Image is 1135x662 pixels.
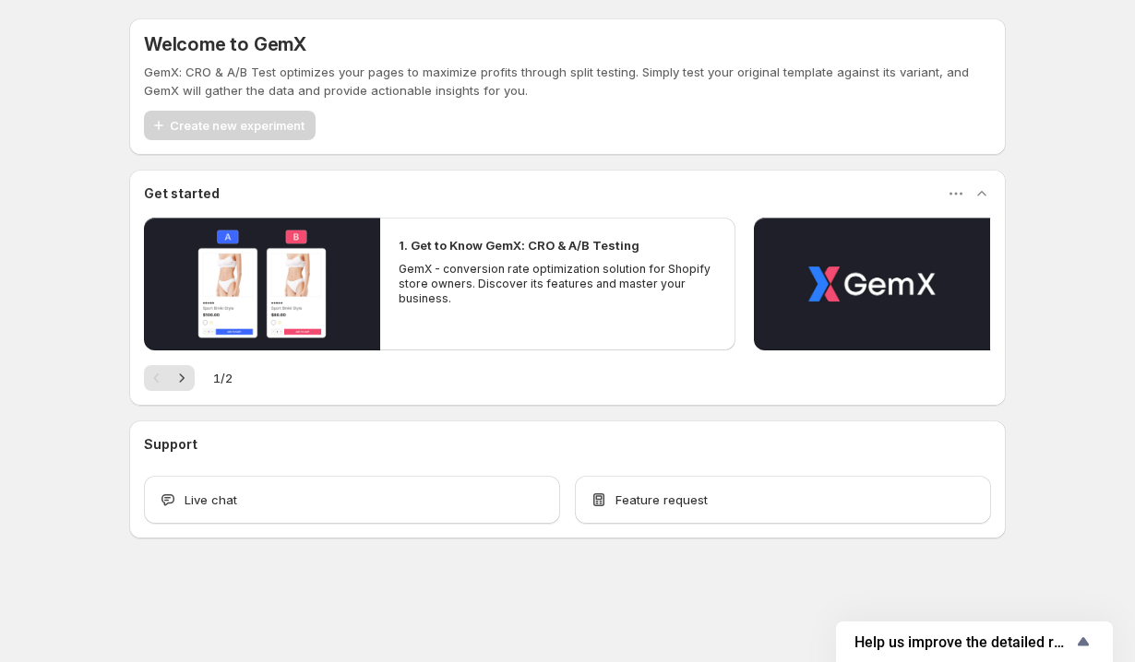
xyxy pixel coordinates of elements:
h3: Support [144,435,197,454]
h5: Welcome to GemX [144,33,306,55]
button: Play video [144,218,380,350]
h2: 1. Get to Know GemX: CRO & A/B Testing [399,236,639,254]
nav: Pagination [144,365,195,391]
button: Show survey - Help us improve the detailed report for A/B campaigns [854,631,1094,653]
span: Feature request [615,491,708,509]
p: GemX: CRO & A/B Test optimizes your pages to maximize profits through split testing. Simply test ... [144,63,991,100]
span: Help us improve the detailed report for A/B campaigns [854,633,1072,651]
h3: Get started [144,184,220,203]
button: Play video [754,218,990,350]
span: Live chat [185,491,237,509]
p: GemX - conversion rate optimization solution for Shopify store owners. Discover its features and ... [399,262,716,306]
button: Next [169,365,195,391]
span: 1 / 2 [213,369,233,387]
